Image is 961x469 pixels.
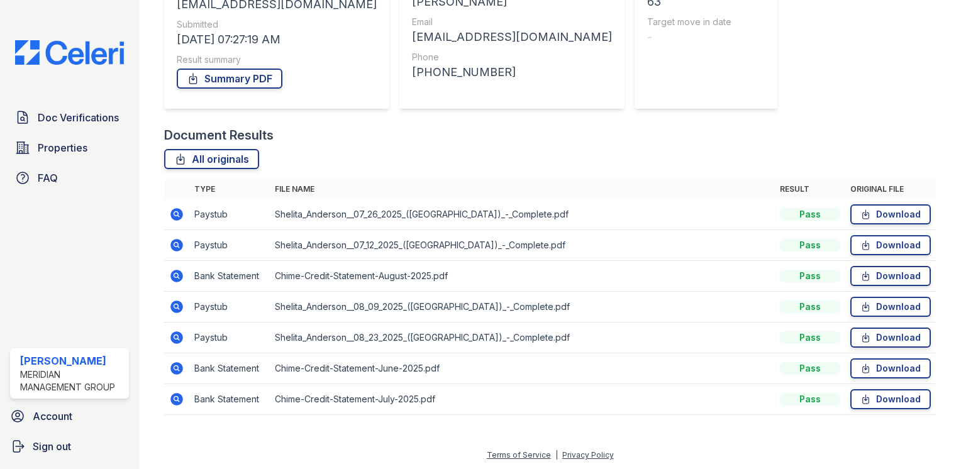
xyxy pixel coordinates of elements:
div: Pass [780,331,840,344]
td: Shelita_Anderson__08_23_2025_([GEOGRAPHIC_DATA])_-_Complete.pdf [270,323,775,353]
a: Download [850,235,931,255]
div: Target move in date [647,16,765,28]
th: Type [189,179,270,199]
div: [DATE] 07:27:19 AM [177,31,377,48]
td: Bank Statement [189,261,270,292]
div: Pass [780,362,840,375]
td: Shelita_Anderson__07_26_2025_([GEOGRAPHIC_DATA])_-_Complete.pdf [270,199,775,230]
div: Meridian Management Group [20,368,124,394]
a: All originals [164,149,259,169]
a: Download [850,389,931,409]
div: Phone [412,51,612,63]
a: Sign out [5,434,134,459]
div: | [555,450,558,460]
div: Pass [780,239,840,251]
div: Result summary [177,53,377,66]
a: Download [850,328,931,348]
th: Result [775,179,845,199]
a: Download [850,297,931,317]
span: Account [33,409,72,424]
span: Properties [38,140,87,155]
a: FAQ [10,165,129,190]
a: Download [850,266,931,286]
th: File name [270,179,775,199]
div: [EMAIL_ADDRESS][DOMAIN_NAME] [412,28,612,46]
td: Chime-Credit-Statement-June-2025.pdf [270,353,775,384]
a: Properties [10,135,129,160]
a: Download [850,204,931,224]
div: [PERSON_NAME] [20,353,124,368]
td: Chime-Credit-Statement-August-2025.pdf [270,261,775,292]
td: Paystub [189,199,270,230]
img: CE_Logo_Blue-a8612792a0a2168367f1c8372b55b34899dd931a85d93a1a3d3e32e68fde9ad4.png [5,40,134,65]
td: Shelita_Anderson__08_09_2025_([GEOGRAPHIC_DATA])_-_Complete.pdf [270,292,775,323]
td: Paystub [189,323,270,353]
div: Pass [780,393,840,406]
a: Privacy Policy [562,450,614,460]
td: Shelita_Anderson__07_12_2025_([GEOGRAPHIC_DATA])_-_Complete.pdf [270,230,775,261]
div: [PHONE_NUMBER] [412,63,612,81]
a: Download [850,358,931,378]
div: Pass [780,208,840,221]
span: Doc Verifications [38,110,119,125]
td: Paystub [189,292,270,323]
div: Document Results [164,126,274,144]
td: Bank Statement [189,384,270,415]
div: - [647,28,765,46]
td: Paystub [189,230,270,261]
div: Email [412,16,612,28]
a: Terms of Service [487,450,551,460]
td: Chime-Credit-Statement-July-2025.pdf [270,384,775,415]
a: Doc Verifications [10,105,129,130]
div: Submitted [177,18,377,31]
a: Summary PDF [177,69,282,89]
span: Sign out [33,439,71,454]
a: Account [5,404,134,429]
div: Pass [780,301,840,313]
div: Pass [780,270,840,282]
th: Original file [845,179,936,199]
td: Bank Statement [189,353,270,384]
span: FAQ [38,170,58,185]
